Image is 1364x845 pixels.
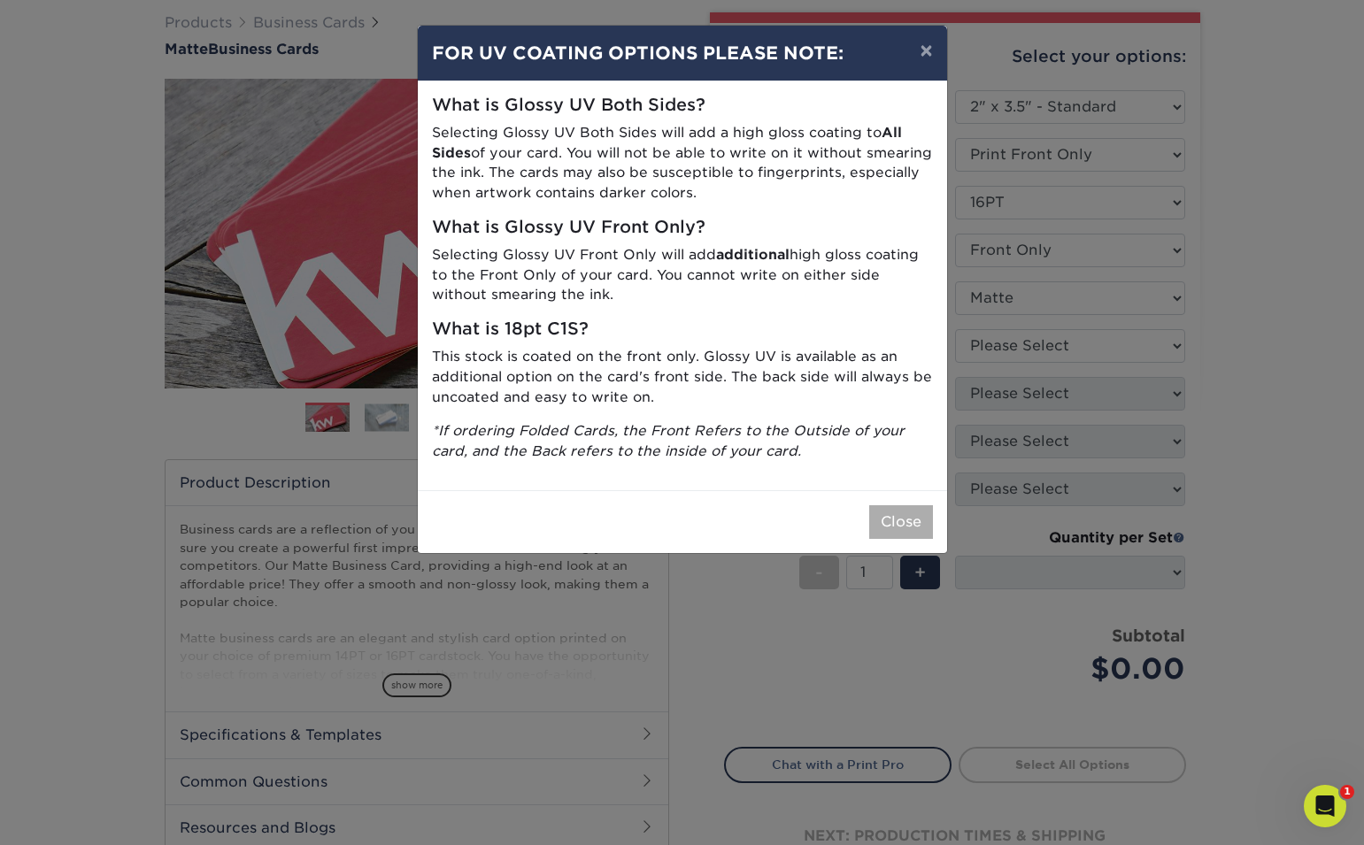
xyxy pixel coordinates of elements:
[432,40,933,66] h4: FOR UV COATING OPTIONS PLEASE NOTE:
[432,123,933,204] p: Selecting Glossy UV Both Sides will add a high gloss coating to of your card. You will not be abl...
[1304,785,1346,827] iframe: Intercom live chat
[1340,785,1354,799] span: 1
[432,245,933,305] p: Selecting Glossy UV Front Only will add high gloss coating to the Front Only of your card. You ca...
[869,505,933,539] button: Close
[432,347,933,407] p: This stock is coated on the front only. Glossy UV is available as an additional option on the car...
[432,124,902,161] strong: All Sides
[905,26,946,75] button: ×
[432,218,933,238] h5: What is Glossy UV Front Only?
[432,96,933,116] h5: What is Glossy UV Both Sides?
[432,422,905,459] i: *If ordering Folded Cards, the Front Refers to the Outside of your card, and the Back refers to t...
[432,319,933,340] h5: What is 18pt C1S?
[716,246,790,263] strong: additional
